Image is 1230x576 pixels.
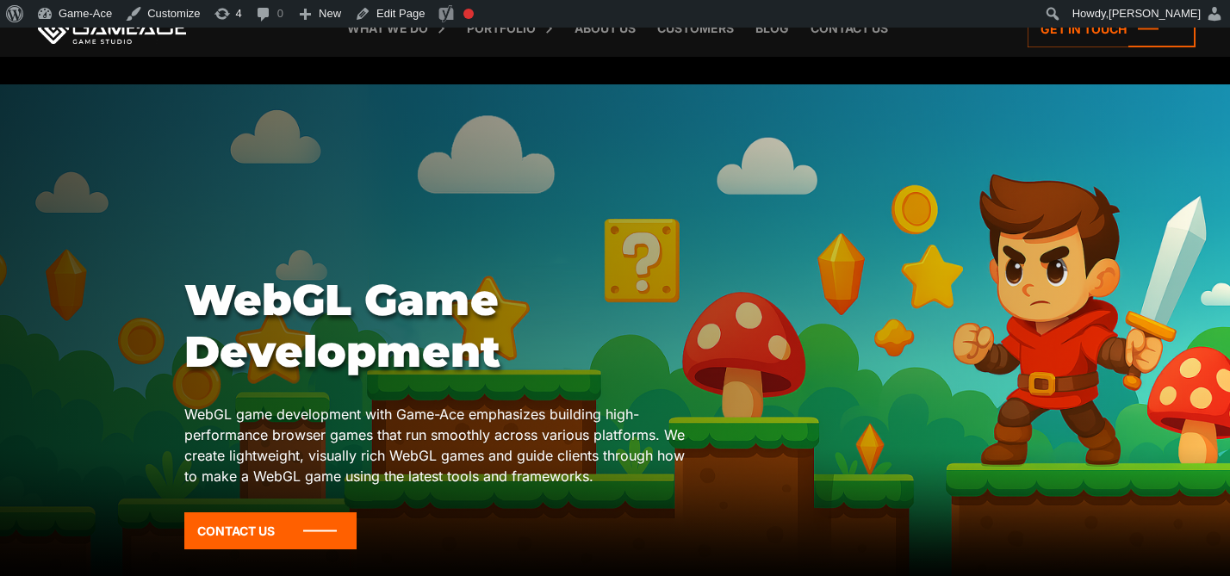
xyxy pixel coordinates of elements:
[184,404,701,486] p: WebGL game development with Game-Ace emphasizes building high-performance browser games that run ...
[463,9,474,19] div: Focus keyphrase not set
[184,275,701,378] h1: WebGL Game Development
[184,512,357,549] a: Contact Us
[1028,10,1196,47] a: Get in touch
[1109,7,1201,20] span: [PERSON_NAME]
